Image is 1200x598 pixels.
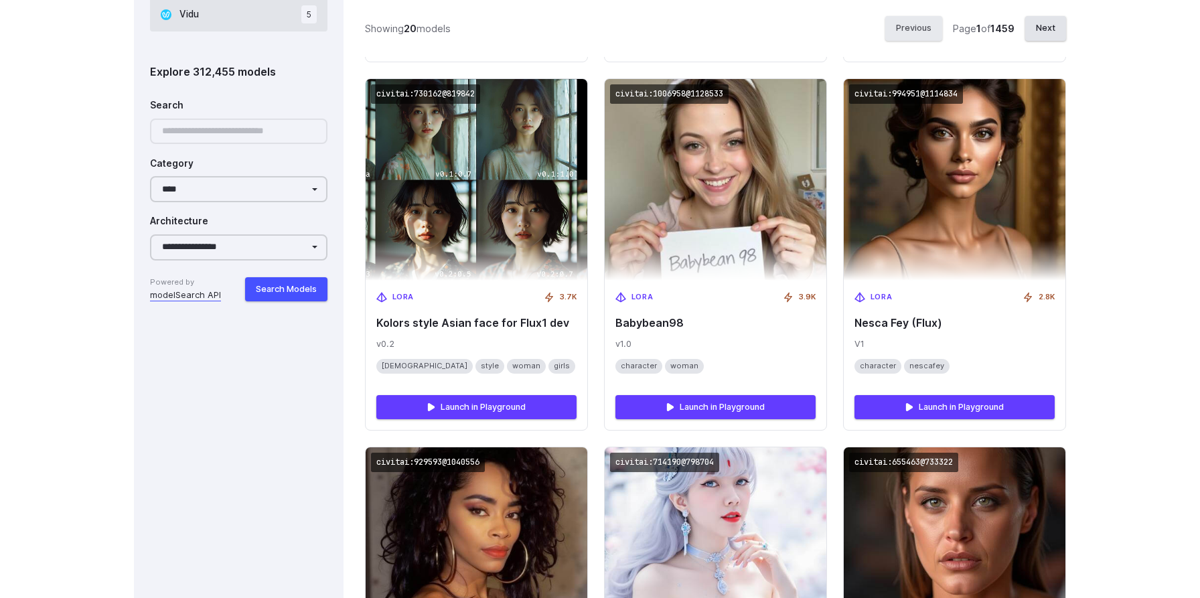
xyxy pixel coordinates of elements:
span: Babybean98 [615,317,816,329]
img: Nesca Fey (Flux) [844,79,1065,281]
strong: 1 [976,23,981,34]
code: civitai:714190@798704 [610,453,719,472]
span: [DEMOGRAPHIC_DATA] [376,359,473,373]
span: 3.7K [560,291,577,303]
span: LoRA [392,291,414,303]
code: civitai:1006958@1128533 [610,84,729,104]
span: 3.9K [799,291,816,303]
img: Babybean98 [605,79,826,281]
select: Category [150,176,327,202]
span: 2.8K [1039,291,1055,303]
span: style [475,359,504,373]
strong: 1459 [990,23,1015,34]
span: girls [548,359,575,373]
button: Search Models [245,277,327,301]
span: character [615,359,662,373]
span: Nesca Fey (Flux) [854,317,1055,329]
button: Next [1025,16,1066,40]
a: Launch in Playground [854,395,1055,419]
label: Category [150,157,194,171]
div: Page of [953,21,1015,36]
a: Launch in Playground [376,395,577,419]
button: Previous [885,16,942,40]
label: Search [150,98,183,113]
code: civitai:655463@733322 [849,453,958,472]
div: Showing models [365,21,451,36]
div: Explore 312,455 models [150,64,327,81]
img: Kolors style Asian face for Flux1 dev [366,79,587,281]
code: civitai:994951@1114834 [849,84,963,104]
span: character [854,359,901,373]
span: 5 [301,5,317,23]
select: Architecture [150,234,327,260]
span: woman [507,359,546,373]
strong: 20 [404,23,417,34]
span: v1.0 [615,338,816,351]
a: Launch in Playground [615,395,816,419]
code: civitai:929593@1040556 [371,453,485,472]
a: modelSearch API [150,289,221,302]
code: civitai:730162@819842 [371,84,480,104]
label: Architecture [150,214,208,229]
span: Kolors style Asian face for Flux1 dev [376,317,577,329]
span: nescafey [904,359,950,373]
span: V1 [854,338,1055,351]
span: Powered by [150,277,221,289]
span: woman [665,359,704,373]
span: LoRA [631,291,653,303]
span: LoRA [871,291,892,303]
span: Vidu [179,7,199,22]
span: v0.2 [376,338,577,351]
